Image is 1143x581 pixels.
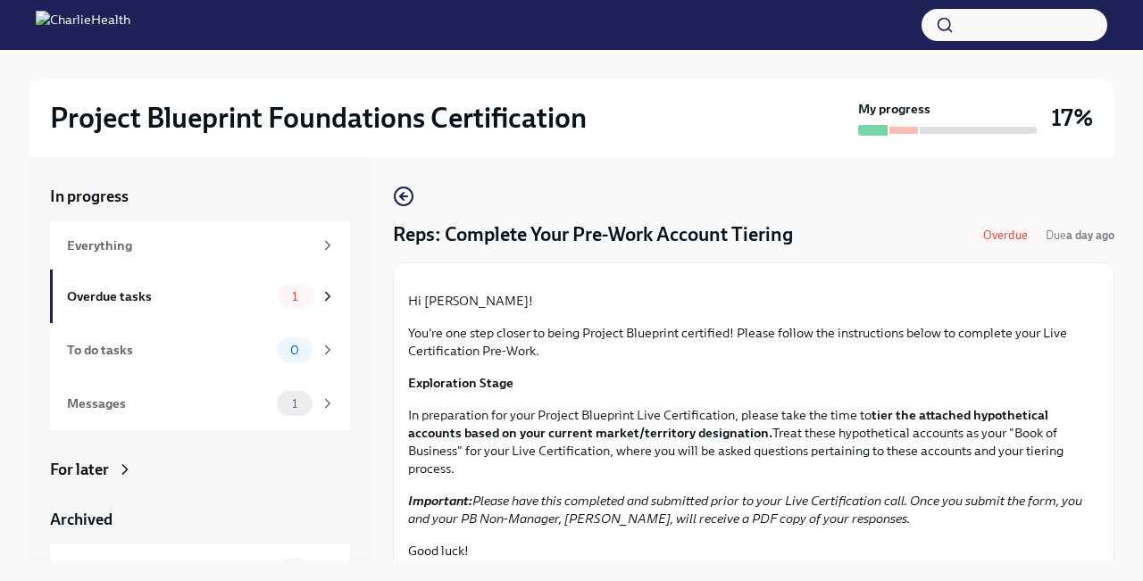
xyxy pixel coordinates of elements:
[408,493,472,509] strong: Important:
[279,344,310,357] span: 0
[67,394,270,413] div: Messages
[281,397,308,411] span: 1
[408,406,1099,477] p: In preparation for your Project Blueprint Live Certification, please take the time to Treat these...
[858,100,930,118] strong: My progress
[50,100,587,136] h2: Project Blueprint Foundations Certification
[408,542,1099,577] p: Good luck! [PERSON_NAME] & [PERSON_NAME]
[408,324,1099,360] p: You're one step closer to being Project Blueprint certified! Please follow the instructions below...
[281,290,308,303] span: 1
[50,270,350,323] a: Overdue tasks1
[50,509,350,530] a: Archived
[1066,228,1114,242] strong: a day ago
[50,377,350,430] a: Messages1
[50,186,350,207] a: In progress
[1051,102,1093,134] h3: 17%
[67,236,313,255] div: Everything
[408,292,1099,310] p: Hi [PERSON_NAME]!
[408,375,513,391] strong: Exploration Stage
[1046,227,1114,244] span: September 8th, 2025 11:00
[408,493,1082,527] em: Please have this completed and submitted prior to your Live Certification call. Once you submit t...
[50,323,350,377] a: To do tasks0
[67,340,270,360] div: To do tasks
[50,221,350,270] a: Everything
[1046,228,1114,242] span: Due
[393,221,793,248] h4: Reps: Complete Your Pre-Work Account Tiering
[50,459,109,480] div: For later
[67,286,270,306] div: Overdue tasks
[50,459,350,480] a: For later
[972,228,1039,242] span: Overdue
[36,11,130,39] img: CharlieHealth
